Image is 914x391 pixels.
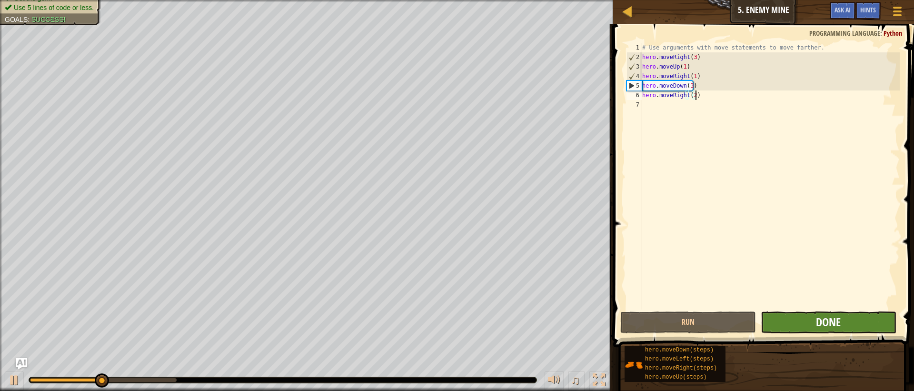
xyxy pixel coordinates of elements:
[5,371,24,391] button: Ctrl + P: Play
[860,5,876,14] span: Hints
[589,371,608,391] button: Toggle fullscreen
[830,2,855,20] button: Ask AI
[16,358,27,370] button: Ask AI
[625,356,643,374] img: portrait.png
[626,43,642,52] div: 1
[31,16,66,23] span: Success!
[761,311,896,333] button: Done
[5,3,94,12] li: Use 5 lines of code or less.
[816,314,841,330] span: Done
[835,5,851,14] span: Ask AI
[627,62,642,71] div: 3
[627,81,642,90] div: 5
[620,311,756,333] button: Run
[880,29,884,38] span: :
[568,371,585,391] button: ♫
[626,90,642,100] div: 6
[5,16,28,23] span: Goals
[645,374,707,381] span: hero.moveUp(steps)
[627,71,642,81] div: 4
[14,4,94,11] span: Use 5 lines of code or less.
[28,16,31,23] span: :
[809,29,880,38] span: Programming language
[570,373,580,387] span: ♫
[885,2,909,24] button: Show game menu
[884,29,902,38] span: Python
[645,356,714,362] span: hero.moveLeft(steps)
[627,52,642,62] div: 2
[545,371,564,391] button: Adjust volume
[645,365,717,371] span: hero.moveRight(steps)
[626,100,642,110] div: 7
[645,347,714,353] span: hero.moveDown(steps)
